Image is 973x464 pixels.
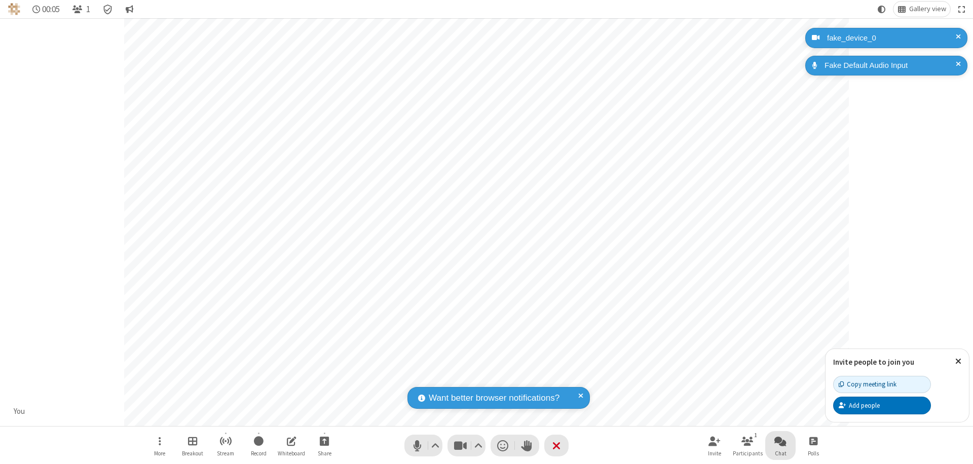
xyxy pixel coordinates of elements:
[491,435,515,456] button: Send a reaction
[68,2,94,17] button: Open participant list
[765,431,796,460] button: Open chat
[182,450,203,456] span: Breakout
[210,431,241,460] button: Start streaming
[121,2,137,17] button: Conversation
[874,2,890,17] button: Using system theme
[318,450,331,456] span: Share
[8,3,20,15] img: QA Selenium DO NOT DELETE OR CHANGE
[472,435,485,456] button: Video setting
[278,450,305,456] span: Whiteboard
[243,431,274,460] button: Start recording
[699,431,730,460] button: Invite participants (⌘+Shift+I)
[98,2,118,17] div: Meeting details Encryption enabled
[821,60,960,71] div: Fake Default Audio Input
[708,450,721,456] span: Invite
[733,450,763,456] span: Participants
[447,435,485,456] button: Stop video (⌘+Shift+V)
[251,450,267,456] span: Record
[954,2,969,17] button: Fullscreen
[429,435,442,456] button: Audio settings
[808,450,819,456] span: Polls
[276,431,307,460] button: Open shared whiteboard
[10,406,29,417] div: You
[833,397,931,414] button: Add people
[948,349,969,374] button: Close popover
[404,435,442,456] button: Mute (⌘+Shift+A)
[42,5,60,14] span: 00:05
[515,435,539,456] button: Raise hand
[833,376,931,393] button: Copy meeting link
[839,379,896,389] div: Copy meeting link
[798,431,829,460] button: Open poll
[732,431,763,460] button: Open participant list
[309,431,340,460] button: Start sharing
[752,431,760,440] div: 1
[144,431,175,460] button: Open menu
[544,435,569,456] button: End or leave meeting
[893,2,950,17] button: Change layout
[154,450,165,456] span: More
[86,5,90,14] span: 1
[909,5,946,13] span: Gallery view
[833,357,914,367] label: Invite people to join you
[177,431,208,460] button: Manage Breakout Rooms
[217,450,234,456] span: Stream
[775,450,787,456] span: Chat
[824,32,960,44] div: fake_device_0
[429,392,559,405] span: Want better browser notifications?
[28,2,64,17] div: Timer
